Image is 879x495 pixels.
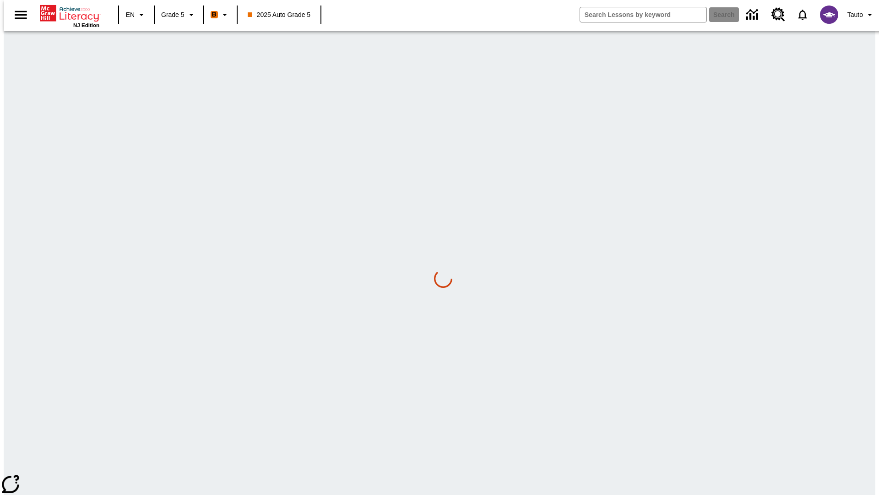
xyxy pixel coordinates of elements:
div: Home [40,3,99,28]
span: Tauto [847,10,863,20]
button: Profile/Settings [844,6,879,23]
button: Select a new avatar [814,3,844,27]
a: Resource Center, Will open in new tab [766,2,791,27]
a: Notifications [791,3,814,27]
button: Language: EN, Select a language [122,6,151,23]
button: Grade: Grade 5, Select a grade [157,6,201,23]
span: EN [126,10,135,20]
a: Data Center [741,2,766,27]
span: B [212,9,217,20]
span: Grade 5 [161,10,184,20]
button: Boost Class color is orange. Change class color [207,6,234,23]
span: NJ Edition [73,22,99,28]
button: Open side menu [7,1,34,28]
span: 2025 Auto Grade 5 [248,10,311,20]
img: avatar image [820,5,838,24]
input: search field [580,7,706,22]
